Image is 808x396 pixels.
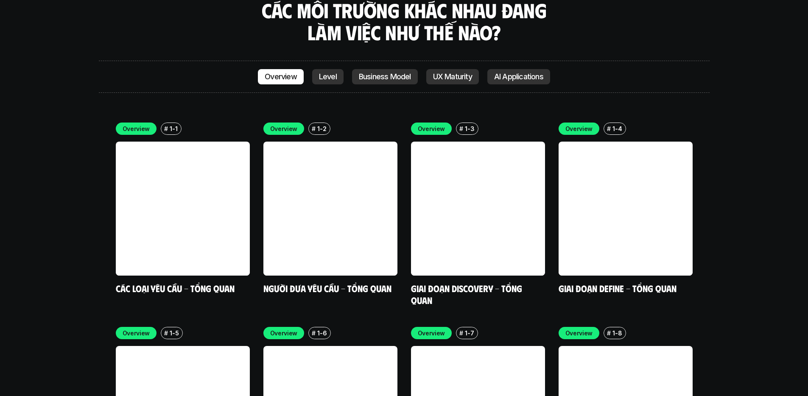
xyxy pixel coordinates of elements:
[258,69,304,84] a: Overview
[265,73,297,81] p: Overview
[312,69,344,84] a: Level
[487,69,550,84] a: AI Applications
[317,124,326,133] p: 1-2
[123,329,150,337] p: Overview
[319,73,337,81] p: Level
[607,125,611,132] h6: #
[270,124,298,133] p: Overview
[607,330,611,336] h6: #
[312,330,316,336] h6: #
[359,73,411,81] p: Business Model
[433,73,472,81] p: UX Maturity
[270,329,298,337] p: Overview
[263,282,391,294] a: Người đưa yêu cầu - Tổng quan
[170,329,179,337] p: 1-5
[465,329,474,337] p: 1-7
[459,125,463,132] h6: #
[612,124,622,133] p: 1-4
[418,124,445,133] p: Overview
[494,73,543,81] p: AI Applications
[164,125,168,132] h6: #
[426,69,479,84] a: UX Maturity
[312,125,316,132] h6: #
[612,329,622,337] p: 1-8
[164,330,168,336] h6: #
[352,69,418,84] a: Business Model
[559,282,677,294] a: Giai đoạn Define - Tổng quan
[170,124,177,133] p: 1-1
[565,329,593,337] p: Overview
[459,330,463,336] h6: #
[411,282,524,306] a: Giai đoạn Discovery - Tổng quan
[317,329,327,337] p: 1-6
[123,124,150,133] p: Overview
[116,282,235,294] a: Các loại yêu cầu - Tổng quan
[418,329,445,337] p: Overview
[465,124,474,133] p: 1-3
[565,124,593,133] p: Overview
